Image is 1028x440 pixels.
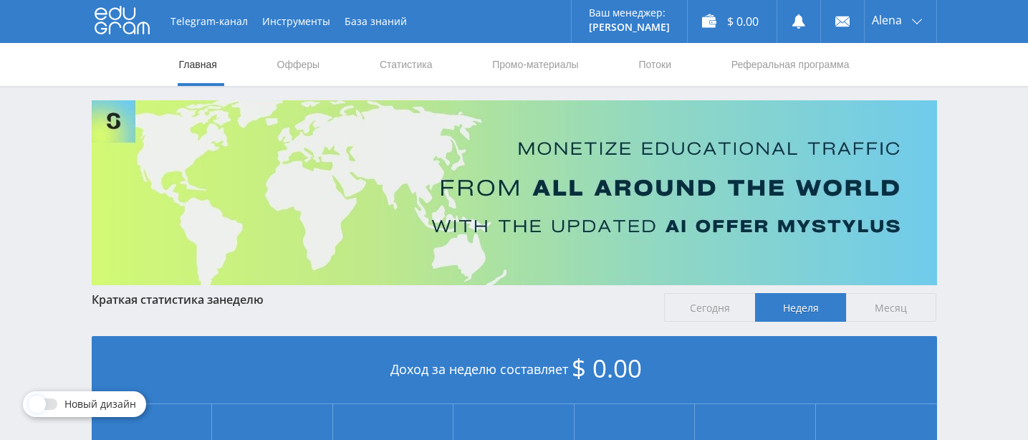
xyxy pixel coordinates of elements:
[64,398,136,410] span: Новый дизайн
[755,293,846,322] span: Неделя
[572,351,642,385] span: $ 0.00
[589,21,670,33] p: [PERSON_NAME]
[637,43,673,86] a: Потоки
[92,293,650,306] div: Краткая статистика за
[92,336,937,404] div: Доход за неделю составляет
[846,293,937,322] span: Месяц
[730,43,851,86] a: Реферальная программа
[219,292,264,307] span: неделю
[92,100,937,285] img: Banner
[589,7,670,19] p: Ваш менеджер:
[178,43,218,86] a: Главная
[378,43,434,86] a: Статистика
[872,14,902,26] span: Alena
[664,293,755,322] span: Сегодня
[491,43,580,86] a: Промо-материалы
[276,43,322,86] a: Офферы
